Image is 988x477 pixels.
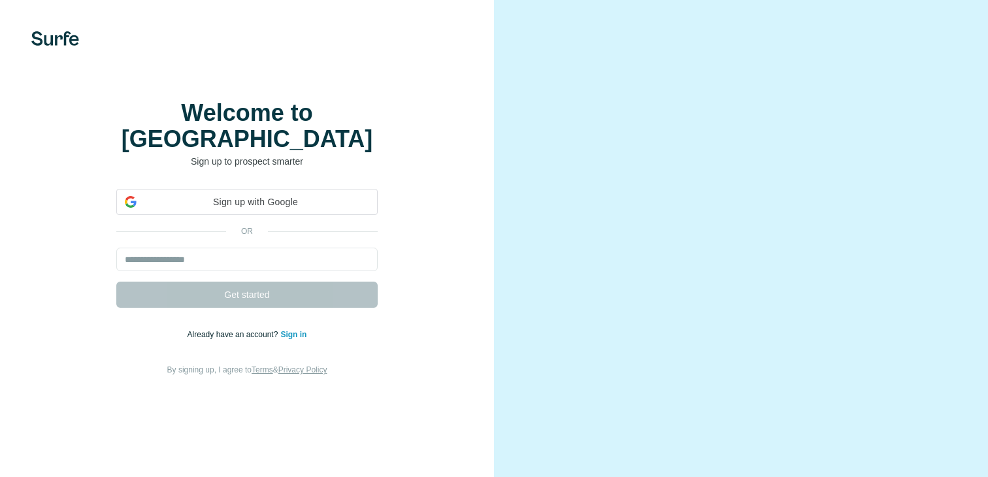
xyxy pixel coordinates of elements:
a: Terms [252,365,273,374]
p: Sign up to prospect smarter [116,155,378,168]
span: Already have an account? [188,330,281,339]
div: Sign up with Google [116,189,378,215]
a: Sign in [280,330,306,339]
a: Privacy Policy [278,365,327,374]
span: Sign up with Google [142,195,369,209]
p: or [226,225,268,237]
img: Surfe's logo [31,31,79,46]
span: By signing up, I agree to & [167,365,327,374]
h1: Welcome to [GEOGRAPHIC_DATA] [116,100,378,152]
